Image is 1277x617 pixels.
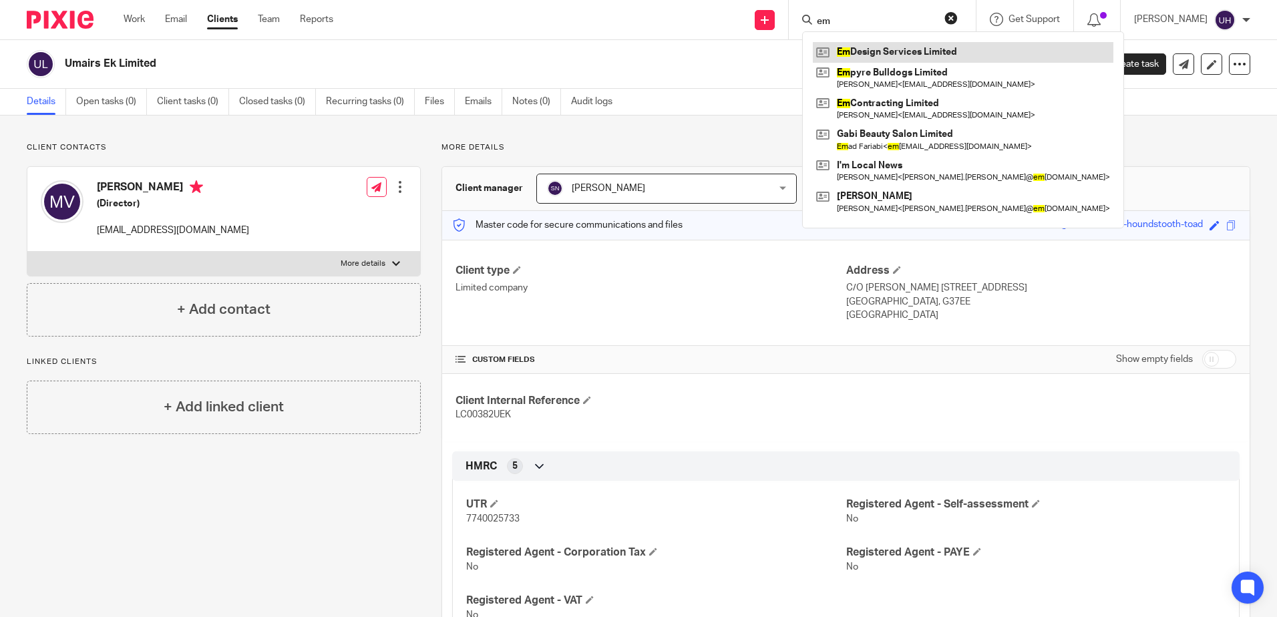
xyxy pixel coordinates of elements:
[177,299,270,320] h4: + Add contact
[466,497,846,511] h4: UTR
[571,89,622,115] a: Audit logs
[65,57,868,71] h2: Umairs Ek Limited
[76,89,147,115] a: Open tasks (0)
[466,514,520,524] span: 7740025733
[326,89,415,115] a: Recurring tasks (0)
[300,13,333,26] a: Reports
[455,355,846,365] h4: CUSTOM FIELDS
[465,89,502,115] a: Emails
[27,357,421,367] p: Linked clients
[1214,9,1236,31] img: svg%3E
[1116,353,1193,366] label: Show empty fields
[466,594,846,608] h4: Registered Agent - VAT
[27,142,421,153] p: Client contacts
[512,459,518,473] span: 5
[512,89,561,115] a: Notes (0)
[27,50,55,78] img: svg%3E
[944,11,958,25] button: Clear
[452,218,683,232] p: Master code for secure communications and files
[258,13,280,26] a: Team
[455,281,846,294] p: Limited company
[425,89,455,115] a: Files
[239,89,316,115] a: Closed tasks (0)
[124,13,145,26] a: Work
[846,562,858,572] span: No
[547,180,563,196] img: svg%3E
[190,180,203,194] i: Primary
[466,562,478,572] span: No
[846,295,1236,308] p: [GEOGRAPHIC_DATA], G37EE
[455,264,846,278] h4: Client type
[466,546,846,560] h4: Registered Agent - Corporation Tax
[1134,13,1208,26] p: [PERSON_NAME]
[846,281,1236,294] p: C/O [PERSON_NAME] [STREET_ADDRESS]
[846,497,1226,511] h4: Registered Agent - Self-assessment
[846,264,1236,278] h4: Address
[97,197,249,210] h5: (Director)
[27,89,66,115] a: Details
[341,258,385,269] p: More details
[1009,15,1060,24] span: Get Support
[846,514,858,524] span: No
[97,180,249,197] h4: [PERSON_NAME]
[165,13,187,26] a: Email
[41,180,83,223] img: svg%3E
[455,394,846,408] h4: Client Internal Reference
[455,410,511,419] span: LC00382UEK
[441,142,1250,153] p: More details
[1089,53,1166,75] a: Create task
[455,182,523,195] h3: Client manager
[207,13,238,26] a: Clients
[97,224,249,237] p: [EMAIL_ADDRESS][DOMAIN_NAME]
[164,397,284,417] h4: + Add linked client
[466,459,497,473] span: HMRC
[572,184,645,193] span: [PERSON_NAME]
[27,11,94,29] img: Pixie
[846,308,1236,322] p: [GEOGRAPHIC_DATA]
[1061,218,1203,233] div: grass-fed-rose-houndstooth-toad
[846,546,1226,560] h4: Registered Agent - PAYE
[815,16,936,28] input: Search
[157,89,229,115] a: Client tasks (0)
